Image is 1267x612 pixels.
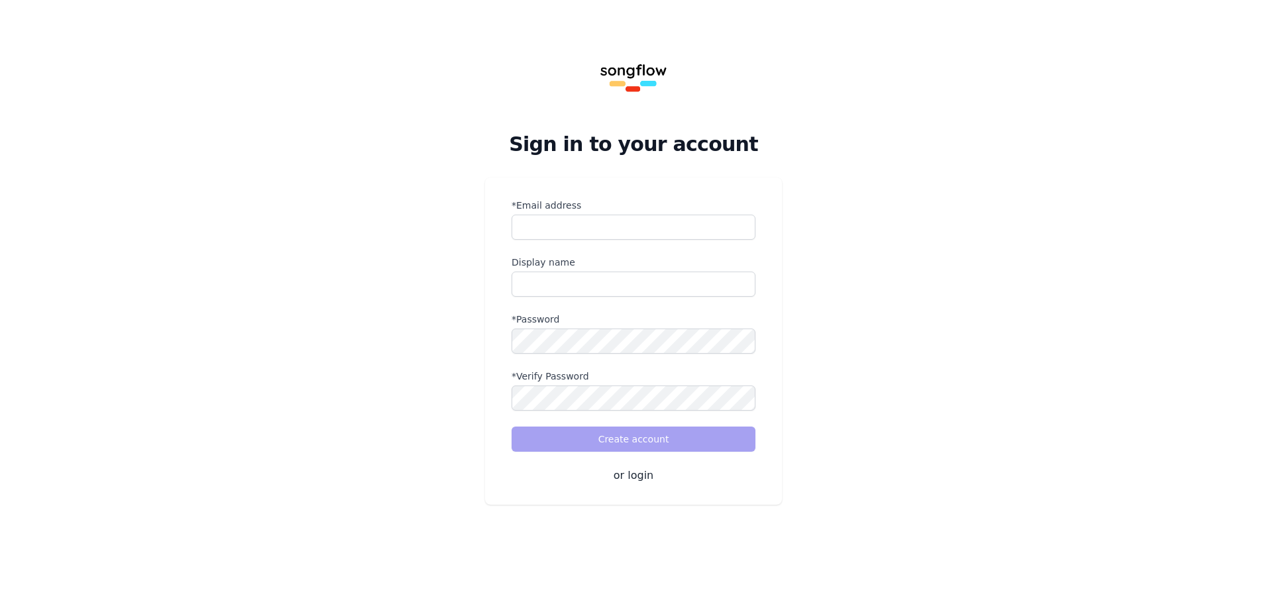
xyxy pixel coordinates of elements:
button: or login [512,468,755,484]
label: *Verify Password [512,370,755,383]
h2: Sign in to your account [485,132,782,156]
label: *Email address [512,199,755,212]
label: *Password [512,313,755,326]
label: Display name [512,256,755,269]
img: Songflow [591,32,676,117]
button: Create account [512,427,755,452]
